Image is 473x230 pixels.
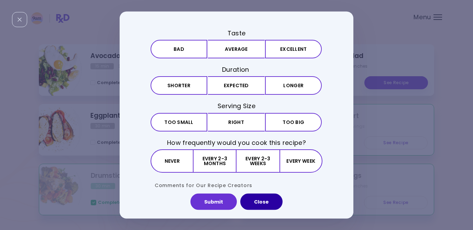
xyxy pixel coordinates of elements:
h3: How frequently would you cook this recipe? [151,138,322,147]
button: Every 2-3 months [194,149,236,172]
button: Excellent [265,40,322,58]
button: Every 2-3 weeks [236,149,279,172]
button: Submit [190,194,237,210]
label: Comments for Our Recipe Creators [151,182,252,188]
button: Every week [279,149,322,172]
h3: Serving Size [151,102,322,110]
div: Close [12,12,27,27]
h3: Taste [151,29,322,37]
span: Too small [164,119,194,124]
button: Expected [208,76,265,95]
button: Bad [151,40,207,58]
button: Never [151,149,194,172]
button: Shorter [151,76,207,95]
button: Too small [151,113,207,131]
button: Close [240,194,283,210]
span: Too big [283,119,304,124]
button: Too big [265,113,322,131]
button: Right [208,113,265,131]
h3: Duration [151,65,322,74]
button: Average [208,40,265,58]
button: Longer [265,76,322,95]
